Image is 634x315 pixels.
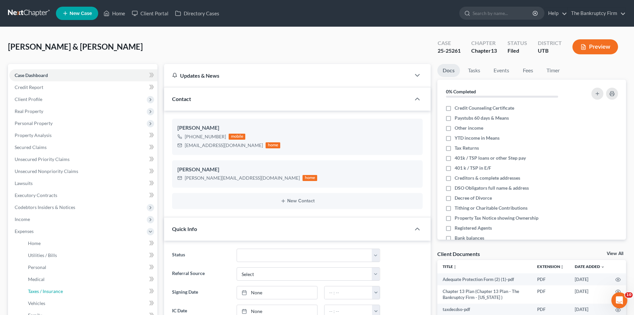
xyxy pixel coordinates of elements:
div: Client Documents [437,250,480,257]
span: [PERSON_NAME] & [PERSON_NAME] [8,42,143,51]
div: Case [438,39,461,47]
span: 401k / TSP loans or other Step pay [455,155,526,161]
div: [PERSON_NAME] [177,124,417,132]
a: Client Portal [128,7,172,19]
span: Unsecured Nonpriority Claims [15,168,78,174]
a: Docs [437,64,460,77]
a: Unsecured Nonpriority Claims [9,165,157,177]
div: home [303,175,317,181]
span: Case Dashboard [15,72,48,78]
a: Fees [517,64,538,77]
span: YTD income in Means [455,135,500,141]
span: 10 [625,292,633,298]
a: Titleunfold_more [443,264,457,269]
span: Tithing or Charitable Contributions [455,205,528,211]
span: [PHONE_NUMBER] [185,134,226,139]
td: [DATE] [569,285,610,304]
a: Help [545,7,567,19]
a: Extensionunfold_more [537,264,564,269]
div: District [538,39,562,47]
span: Creditors & complete addresses [455,175,520,181]
span: 401 k / TSP in E/F [455,165,491,171]
span: Utilities / Bills [28,252,57,258]
span: Tax Returns [455,145,479,151]
span: Credit Report [15,84,43,90]
span: Paystubs 60 days & Means [455,115,509,121]
a: Vehicles [23,297,157,309]
a: Timer [541,64,565,77]
label: Referral Source [169,267,233,281]
span: Unsecured Priority Claims [15,156,70,162]
span: Decree of Divorce [455,195,492,201]
a: Taxes / Insurance [23,285,157,297]
a: Directory Cases [172,7,223,19]
a: Case Dashboard [9,69,157,81]
a: None [237,286,317,299]
a: View All [607,251,623,256]
i: unfold_more [453,265,457,269]
a: Utilities / Bills [23,249,157,261]
td: [DATE] [569,273,610,285]
a: Property Analysis [9,129,157,141]
a: Events [488,64,515,77]
div: [EMAIL_ADDRESS][DOMAIN_NAME] [185,142,263,149]
span: Expenses [15,228,34,234]
span: Personal [28,264,46,270]
span: Medical [28,276,45,282]
div: home [266,142,280,148]
i: expand_more [601,265,605,269]
span: Contact [172,96,191,102]
a: Credit Report [9,81,157,93]
span: Home [28,240,41,246]
div: Updates & News [172,72,403,79]
div: Chapter [471,39,497,47]
a: Unsecured Priority Claims [9,153,157,165]
label: Status [169,249,233,262]
td: PDF [532,285,569,304]
a: Medical [23,273,157,285]
span: Lawsuits [15,180,33,186]
div: UTB [538,47,562,55]
div: 25-25261 [438,47,461,55]
span: Income [15,216,30,222]
div: [PERSON_NAME] [177,166,417,174]
a: The Bankruptcy Firm [568,7,626,19]
span: Personal Property [15,120,53,126]
a: Personal [23,261,157,273]
span: Registered Agents [455,225,492,231]
span: Client Profile [15,96,42,102]
a: Tasks [463,64,486,77]
a: Home [100,7,128,19]
a: Secured Claims [9,141,157,153]
span: Secured Claims [15,144,47,150]
div: Chapter [471,47,497,55]
label: Signing Date [169,286,233,299]
a: Date Added expand_more [575,264,605,269]
span: Taxes / Insurance [28,288,63,294]
span: Credit Counseling Certificate [455,105,514,111]
span: Property Tax Notice showing Ownership [455,215,538,221]
span: Quick Info [172,226,197,232]
input: -- : -- [324,286,372,299]
span: DSO Obligators full name & address [455,185,529,191]
button: Preview [572,39,618,54]
span: Other income [455,125,483,131]
div: Status [508,39,527,47]
span: Bank balances [455,235,484,241]
span: Codebtors Insiders & Notices [15,204,75,210]
td: Adequate Protection Form (2) (1)-pdf [437,273,532,285]
span: Executory Contracts [15,192,57,198]
a: Executory Contracts [9,189,157,201]
span: Real Property [15,108,43,114]
i: unfold_more [560,265,564,269]
input: Search by name... [473,7,533,19]
span: Property Analysis [15,132,52,138]
td: PDF [532,273,569,285]
button: New Contact [177,198,417,204]
div: mobile [229,134,245,140]
a: Home [23,237,157,249]
strong: 0% Completed [446,89,476,94]
td: Chapter 13 Plan (Chapter 13 Plan - The Bankruptcy Firm - [US_STATE] ) [437,285,532,304]
div: [PERSON_NAME][EMAIL_ADDRESS][DOMAIN_NAME] [185,175,300,181]
div: Filed [508,47,527,55]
